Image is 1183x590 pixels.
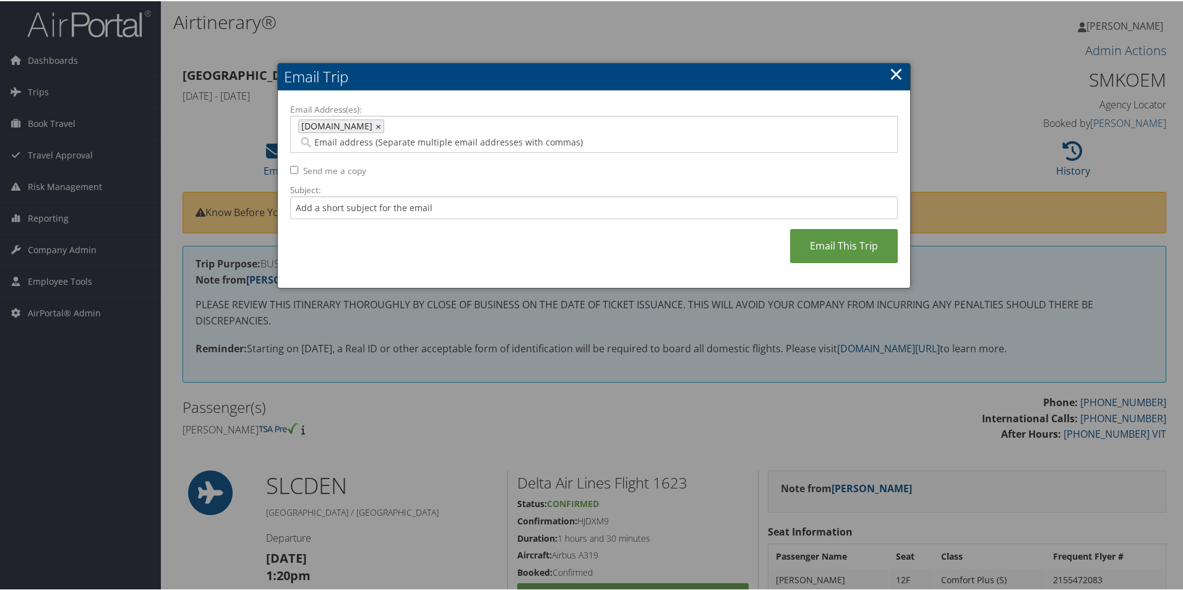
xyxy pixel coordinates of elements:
[299,119,372,131] span: [DOMAIN_NAME]
[290,102,898,115] label: Email Address(es):
[303,163,366,176] label: Send me a copy
[290,183,898,195] label: Subject:
[790,228,898,262] a: Email This Trip
[298,135,833,147] input: Email address (Separate multiple email addresses with commas)
[889,60,903,85] a: ×
[376,119,384,131] a: ×
[290,195,898,218] input: Add a short subject for the email
[278,62,910,89] h2: Email Trip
